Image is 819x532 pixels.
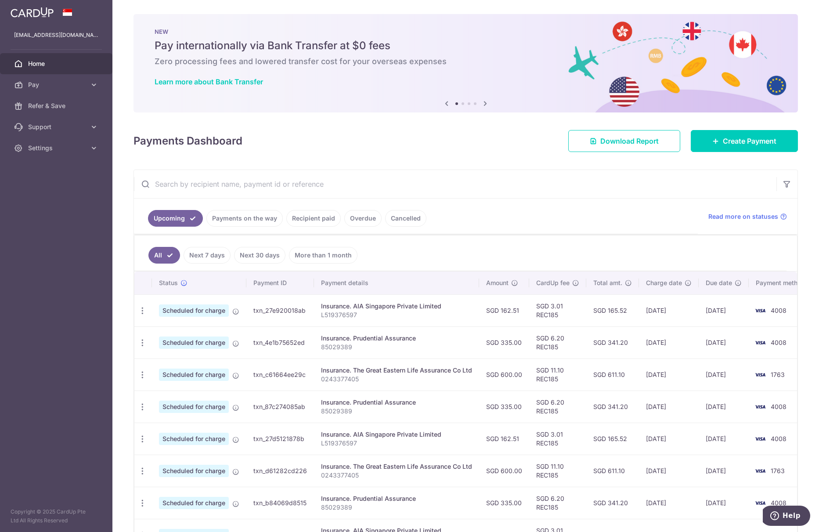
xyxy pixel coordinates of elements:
[600,136,659,146] span: Download Report
[699,423,749,455] td: [DATE]
[321,430,472,439] div: Insurance. AIA Singapore Private Limited
[586,455,639,487] td: SGD 611.10
[691,130,798,152] a: Create Payment
[28,101,86,110] span: Refer & Save
[314,271,479,294] th: Payment details
[159,497,229,509] span: Scheduled for charge
[593,279,622,287] span: Total amt.
[536,279,570,287] span: CardUp fee
[159,433,229,445] span: Scheduled for charge
[159,401,229,413] span: Scheduled for charge
[246,423,314,455] td: txn_27d5121878b
[159,279,178,287] span: Status
[586,326,639,358] td: SGD 341.20
[529,358,586,391] td: SGD 11.10 REC185
[479,358,529,391] td: SGD 600.00
[639,455,699,487] td: [DATE]
[286,210,341,227] a: Recipient paid
[699,326,749,358] td: [DATE]
[321,375,472,384] p: 0243377405
[246,391,314,423] td: txn_87c274085ab
[321,407,472,416] p: 85029389
[529,487,586,519] td: SGD 6.20 REC185
[751,305,769,316] img: Bank Card
[479,326,529,358] td: SGD 335.00
[321,398,472,407] div: Insurance. Prudential Assurance
[751,498,769,508] img: Bank Card
[155,28,777,35] p: NEW
[708,212,778,221] span: Read more on statuses
[529,391,586,423] td: SGD 6.20 REC185
[344,210,382,227] a: Overdue
[568,130,680,152] a: Download Report
[771,307,787,314] span: 4008
[699,455,749,487] td: [DATE]
[639,358,699,391] td: [DATE]
[586,423,639,455] td: SGD 165.52
[706,279,732,287] span: Due date
[155,56,777,67] h6: Zero processing fees and lowered transfer cost for your overseas expenses
[771,499,787,507] span: 4008
[529,294,586,326] td: SGD 3.01 REC185
[246,455,314,487] td: txn_d61282cd226
[133,14,798,112] img: Bank transfer banner
[246,487,314,519] td: txn_b84069d8515
[28,123,86,131] span: Support
[246,271,314,294] th: Payment ID
[246,294,314,326] td: txn_27e920018ab
[639,423,699,455] td: [DATE]
[321,366,472,375] div: Insurance. The Great Eastern Life Assurance Co Ltd
[155,39,777,53] h5: Pay internationally via Bank Transfer at $0 fees
[751,402,769,412] img: Bank Card
[28,80,86,89] span: Pay
[11,7,54,18] img: CardUp
[234,247,285,264] a: Next 30 days
[479,294,529,326] td: SGD 162.51
[586,391,639,423] td: SGD 341.20
[14,31,98,40] p: [EMAIL_ADDRESS][DOMAIN_NAME]
[771,467,785,474] span: 1763
[586,487,639,519] td: SGD 341.20
[646,279,682,287] span: Charge date
[148,210,203,227] a: Upcoming
[771,435,787,442] span: 4008
[771,339,787,346] span: 4008
[321,334,472,343] div: Insurance. Prudential Assurance
[246,358,314,391] td: txn_c61664ee29c
[321,471,472,480] p: 0243377405
[148,247,180,264] a: All
[321,439,472,448] p: L519376597
[321,343,472,351] p: 85029389
[699,358,749,391] td: [DATE]
[159,337,229,349] span: Scheduled for charge
[749,271,815,294] th: Payment method
[159,369,229,381] span: Scheduled for charge
[529,326,586,358] td: SGD 6.20 REC185
[321,311,472,319] p: L519376597
[586,358,639,391] td: SGD 611.10
[639,326,699,358] td: [DATE]
[479,391,529,423] td: SGD 335.00
[771,403,787,410] span: 4008
[486,279,509,287] span: Amount
[184,247,231,264] a: Next 7 days
[321,503,472,512] p: 85029389
[586,294,639,326] td: SGD 165.52
[28,144,86,152] span: Settings
[529,423,586,455] td: SGD 3.01 REC185
[751,369,769,380] img: Bank Card
[246,326,314,358] td: txn_4e1b75652ed
[723,136,776,146] span: Create Payment
[321,494,472,503] div: Insurance. Prudential Assurance
[321,462,472,471] div: Insurance. The Great Eastern Life Assurance Co Ltd
[699,391,749,423] td: [DATE]
[289,247,357,264] a: More than 1 month
[479,455,529,487] td: SGD 600.00
[28,59,86,68] span: Home
[134,170,776,198] input: Search by recipient name, payment id or reference
[321,302,472,311] div: Insurance. AIA Singapore Private Limited
[771,371,785,378] span: 1763
[639,294,699,326] td: [DATE]
[639,391,699,423] td: [DATE]
[159,465,229,477] span: Scheduled for charge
